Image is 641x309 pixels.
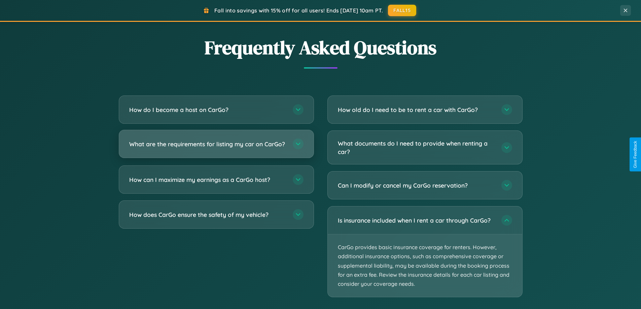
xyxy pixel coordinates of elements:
div: Give Feedback [633,141,638,168]
h3: How does CarGo ensure the safety of my vehicle? [129,210,286,219]
h3: Can I modify or cancel my CarGo reservation? [338,181,495,190]
p: CarGo provides basic insurance coverage for renters. However, additional insurance options, such ... [328,234,522,297]
h3: How do I become a host on CarGo? [129,106,286,114]
h2: Frequently Asked Questions [119,35,523,61]
h3: How old do I need to be to rent a car with CarGo? [338,106,495,114]
span: Fall into savings with 15% off for all users! Ends [DATE] 10am PT. [214,7,383,14]
button: FALL15 [388,5,416,16]
h3: Is insurance included when I rent a car through CarGo? [338,216,495,225]
h3: How can I maximize my earnings as a CarGo host? [129,176,286,184]
h3: What are the requirements for listing my car on CarGo? [129,140,286,148]
h3: What documents do I need to provide when renting a car? [338,139,495,156]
